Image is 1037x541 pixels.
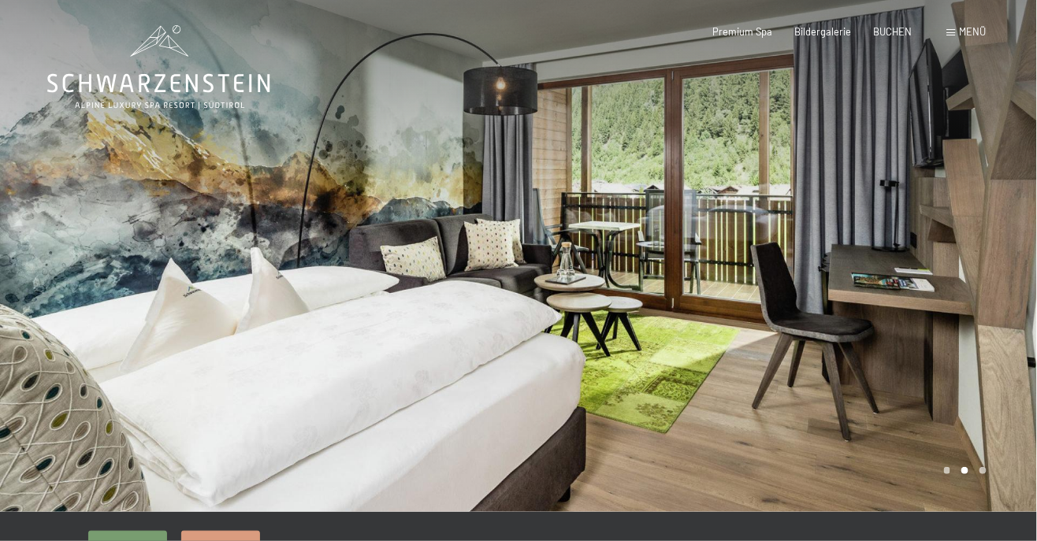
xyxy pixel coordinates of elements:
[795,25,852,38] a: Bildergalerie
[713,25,773,38] a: Premium Spa
[960,25,987,38] span: Menü
[874,25,912,38] a: BUCHEN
